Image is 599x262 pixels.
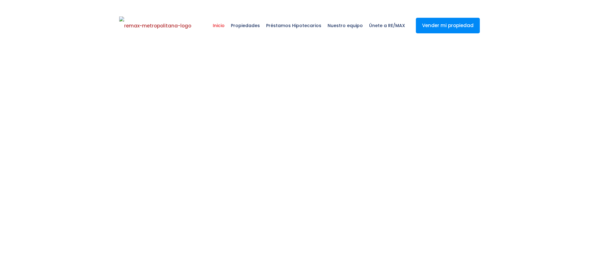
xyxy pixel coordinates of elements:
span: Propiedades [228,16,263,35]
span: Nuestro equipo [324,16,366,35]
a: Vender mi propiedad [416,18,480,33]
a: Nuestro equipo [324,10,366,41]
a: Préstamos Hipotecarios [263,10,324,41]
img: remax-metropolitana-logo [119,17,191,35]
a: Inicio [210,10,228,41]
span: Únete a RE/MAX [366,16,408,35]
span: Inicio [210,16,228,35]
a: Únete a RE/MAX [366,10,408,41]
a: Propiedades [228,10,263,41]
a: RE/MAX Metropolitana [119,10,191,41]
span: Préstamos Hipotecarios [263,16,324,35]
